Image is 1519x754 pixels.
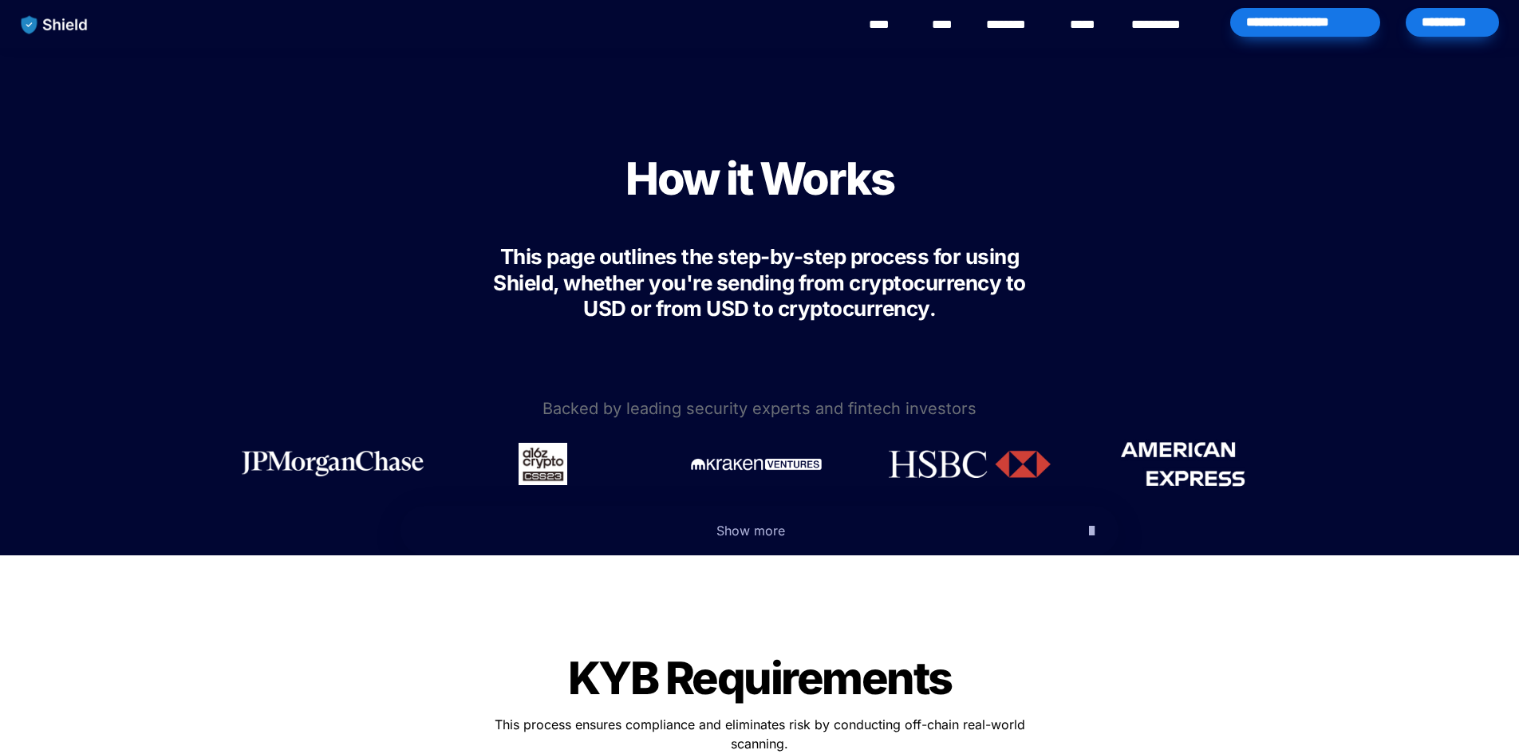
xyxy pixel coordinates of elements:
button: Show more [400,506,1119,555]
span: Backed by leading security experts and fintech investors [542,399,977,418]
span: This page outlines the step-by-step process for using Shield, whether you're sending from cryptoc... [493,244,1030,321]
img: website logo [14,8,96,41]
span: KYB Requirements [568,651,952,705]
span: Show more [716,523,785,539]
span: This process ensures compliance and eliminates risk by conducting off-chain real-world scanning. [495,716,1029,752]
span: How it Works [625,152,894,206]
